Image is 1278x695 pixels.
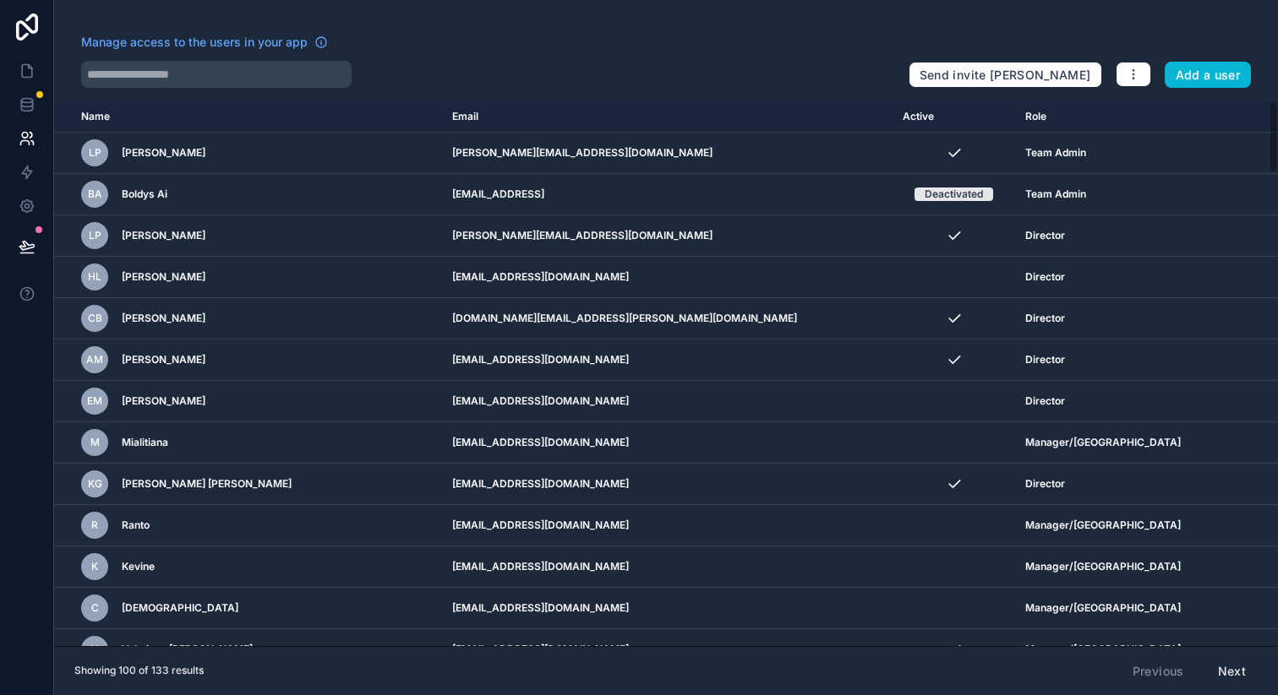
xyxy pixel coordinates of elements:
span: Manager/[GEOGRAPHIC_DATA] [1025,436,1181,449]
span: [DEMOGRAPHIC_DATA] [122,601,238,615]
span: [PERSON_NAME] [122,146,205,160]
td: [EMAIL_ADDRESS][DOMAIN_NAME] [442,381,893,422]
span: R [91,519,98,532]
td: [EMAIL_ADDRESS][DOMAIN_NAME] [442,257,893,298]
td: [EMAIL_ADDRESS][DOMAIN_NAME] [442,339,893,381]
span: AM [86,353,103,367]
td: [DOMAIN_NAME][EMAIL_ADDRESS][PERSON_NAME][DOMAIN_NAME] [442,298,893,339]
span: KG [88,477,102,491]
span: Boldys Ai [122,187,167,201]
button: Send invite [PERSON_NAME] [909,62,1102,89]
td: [EMAIL_ADDRESS] [442,174,893,215]
span: Director [1025,477,1065,491]
button: Add a user [1165,62,1252,89]
span: M [90,436,100,449]
span: Manager/[GEOGRAPHIC_DATA] [1025,560,1181,573]
span: Mialitiana [122,436,168,449]
span: LP [89,146,101,160]
button: Next [1206,657,1258,686]
a: Manage access to the users in your app [81,34,328,51]
span: Showing 100 of 133 results [74,664,204,677]
span: CB [88,312,102,325]
span: Manager/[GEOGRAPHIC_DATA] [1025,601,1181,615]
span: Team Admin [1025,187,1086,201]
span: Director [1025,394,1065,408]
span: Volatiana [PERSON_NAME] [122,643,253,656]
td: [PERSON_NAME][EMAIL_ADDRESS][DOMAIN_NAME] [442,215,893,257]
span: Manager/[GEOGRAPHIC_DATA] [1025,643,1181,656]
span: EM [87,394,102,408]
th: Role [1015,101,1232,133]
span: C [91,601,99,615]
span: Kevine [122,560,155,573]
td: [EMAIL_ADDRESS][DOMAIN_NAME] [442,464,893,505]
td: [EMAIL_ADDRESS][DOMAIN_NAME] [442,505,893,546]
span: [PERSON_NAME] [122,270,205,284]
th: Email [442,101,893,133]
span: [PERSON_NAME] [122,229,205,242]
th: Active [893,101,1014,133]
span: BA [88,187,102,201]
td: [EMAIL_ADDRESS][DOMAIN_NAME] [442,422,893,464]
td: [EMAIL_ADDRESS][DOMAIN_NAME] [442,546,893,588]
td: [EMAIL_ADDRESS][DOMAIN_NAME] [442,629,893,671]
div: Deactivated [925,187,983,201]
span: Manager/[GEOGRAPHIC_DATA] [1025,519,1181,532]
span: LP [89,229,101,242]
span: [PERSON_NAME] [122,353,205,367]
div: scrollable content [54,101,1278,646]
span: [PERSON_NAME] [122,312,205,325]
span: Director [1025,270,1065,284]
span: Ranto [122,519,150,532]
span: Director [1025,312,1065,325]
td: [PERSON_NAME][EMAIL_ADDRESS][DOMAIN_NAME] [442,133,893,174]
span: K [91,560,98,573]
span: [PERSON_NAME] [122,394,205,408]
span: [PERSON_NAME] [PERSON_NAME] [122,477,292,491]
span: Director [1025,229,1065,242]
span: HL [88,270,101,284]
span: Director [1025,353,1065,367]
th: Name [54,101,442,133]
span: Manage access to the users in your app [81,34,308,51]
span: Team Admin [1025,146,1086,160]
td: [EMAIL_ADDRESS][DOMAIN_NAME] [442,588,893,629]
span: V [91,643,99,656]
